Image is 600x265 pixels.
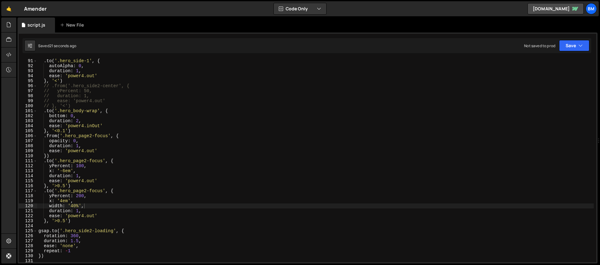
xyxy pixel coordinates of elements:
div: 103 [19,118,37,123]
div: 115 [19,178,37,183]
a: bm [586,3,597,14]
div: 21 seconds ago [49,43,76,48]
div: 108 [19,143,37,148]
div: 113 [19,168,37,173]
div: 120 [19,203,37,208]
div: 111 [19,158,37,163]
div: 105 [19,128,37,133]
div: 129 [19,248,37,253]
div: 112 [19,163,37,168]
div: 122 [19,213,37,218]
a: 🤙 [1,1,17,16]
div: 114 [19,173,37,178]
div: script.js [27,22,45,28]
div: 131 [19,258,37,263]
div: 92 [19,63,37,68]
div: Amender [24,5,47,12]
button: Code Only [274,3,326,14]
div: 98 [19,93,37,98]
div: 116 [19,183,37,188]
div: 94 [19,73,37,78]
div: 117 [19,188,37,193]
div: 110 [19,153,37,158]
div: 118 [19,193,37,198]
div: 121 [19,208,37,213]
div: 102 [19,113,37,118]
div: 119 [19,198,37,203]
button: Save [559,40,589,51]
div: New File [60,22,86,28]
a: [DOMAIN_NAME] [527,3,584,14]
div: 123 [19,218,37,223]
div: 95 [19,78,37,83]
div: 109 [19,148,37,153]
div: 126 [19,233,37,238]
div: Not saved to prod [524,43,555,48]
div: 93 [19,68,37,73]
div: 124 [19,223,37,228]
div: 100 [19,103,37,108]
div: 91 [19,58,37,63]
div: 107 [19,138,37,143]
div: 125 [19,228,37,233]
div: 101 [19,108,37,113]
div: Saved [38,43,76,48]
div: 99 [19,98,37,103]
div: 104 [19,123,37,128]
div: 127 [19,238,37,243]
div: 130 [19,253,37,258]
div: 96 [19,83,37,88]
div: 106 [19,133,37,138]
div: 128 [19,243,37,248]
div: 97 [19,88,37,93]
